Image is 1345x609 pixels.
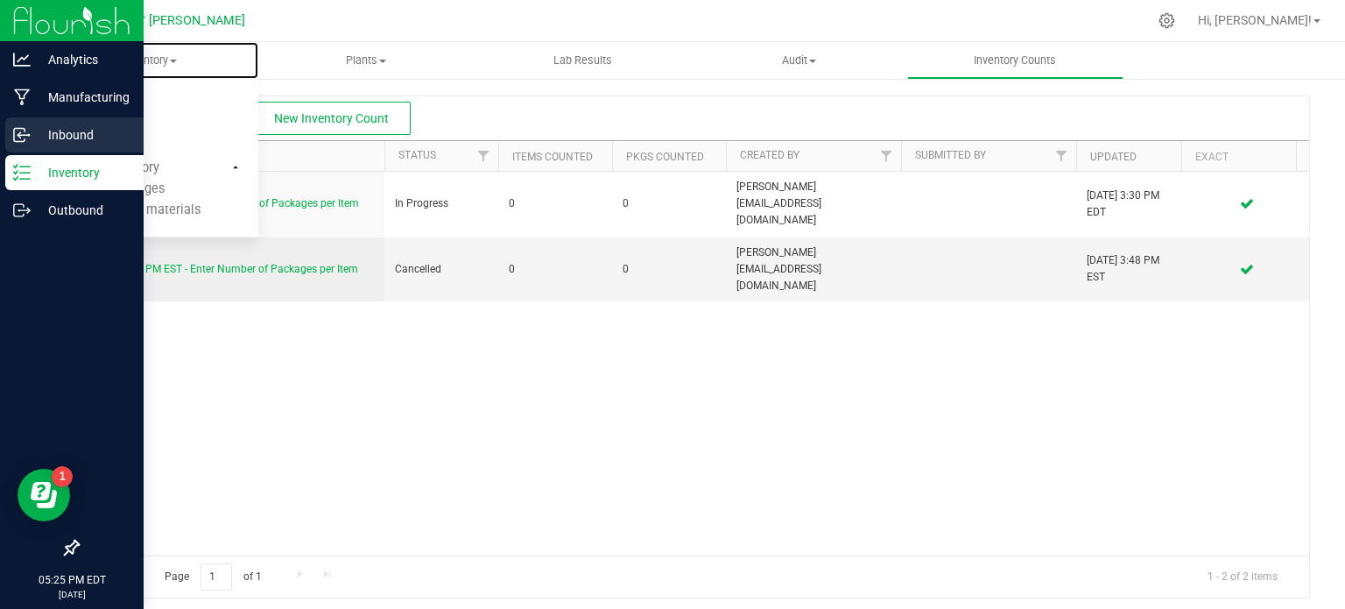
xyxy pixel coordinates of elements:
a: Lab Results [475,42,691,79]
span: [PERSON_NAME][EMAIL_ADDRESS][DOMAIN_NAME] [736,179,891,230]
inline-svg: Analytics [13,51,31,68]
span: New Inventory Count [274,111,389,125]
span: Inventory [42,53,258,68]
inline-svg: Manufacturing [13,89,31,106]
span: Plants [259,53,474,68]
button: New Inventory Count [251,102,411,135]
a: Filter [469,141,498,171]
p: Inbound [31,124,136,145]
iframe: Resource center [18,469,70,521]
div: [DATE] 3:30 PM EDT [1087,188,1171,221]
a: Items Counted [512,151,593,163]
a: Inventory Counts [907,42,1123,79]
div: [DATE] 3:48 PM EST [1087,252,1171,286]
p: [DATE] [8,588,136,601]
span: In Progress [395,195,488,212]
span: 0 [509,261,602,278]
th: Exact [1181,141,1313,172]
a: Created By [740,149,799,161]
p: Analytics [31,49,136,70]
a: Submitted By [915,149,986,161]
span: [PERSON_NAME][EMAIL_ADDRESS][DOMAIN_NAME] [736,244,891,295]
span: 0 [623,195,715,212]
a: Filter [1047,141,1076,171]
span: 1 - 2 of 2 items [1194,563,1292,590]
a: Audit [691,42,907,79]
span: 0 [623,261,715,278]
a: [DATE] 3:47 PM EST - Enter Number of Packages per Item [88,263,358,275]
span: Audit [692,53,906,68]
p: Inventory [31,162,136,183]
a: Plants [258,42,475,79]
span: Cancelled [395,261,488,278]
span: Inventory Counts [950,53,1080,68]
a: Filter [872,141,901,171]
a: Status [398,149,436,161]
input: 1 [201,563,232,591]
span: Hi, [PERSON_NAME]! [1198,13,1312,27]
inline-svg: Outbound [13,202,31,219]
inline-svg: Inbound [13,126,31,144]
span: Page of 1 [150,563,276,591]
span: Major [PERSON_NAME] [113,13,245,28]
span: 0 [509,195,602,212]
p: 05:25 PM EDT [8,572,136,588]
inline-svg: Inventory [13,164,31,181]
div: Manage settings [1156,12,1178,29]
p: Manufacturing [31,87,136,108]
a: Pkgs Counted [626,151,704,163]
a: Inventory All packages All inventory Waste log Create inventory From packages From bill of materials [42,42,258,79]
iframe: Resource center unread badge [52,466,73,487]
p: Outbound [31,200,136,221]
a: Updated [1090,151,1137,163]
span: Lab Results [530,53,636,68]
